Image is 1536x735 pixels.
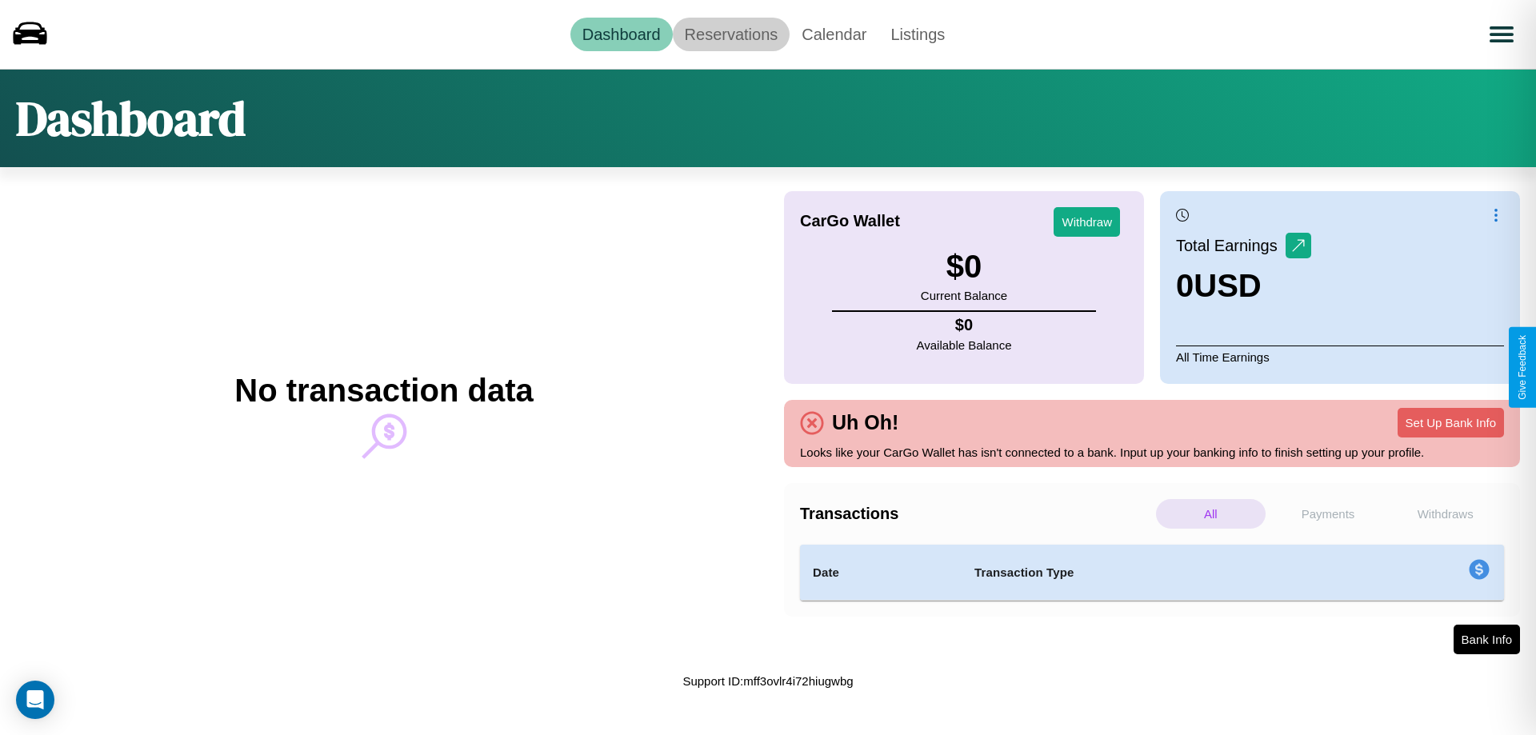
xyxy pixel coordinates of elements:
h2: No transaction data [234,373,533,409]
h3: 0 USD [1176,268,1311,304]
h4: Date [813,563,949,582]
p: All Time Earnings [1176,346,1504,368]
h4: Uh Oh! [824,411,906,434]
table: simple table [800,545,1504,601]
a: Dashboard [570,18,673,51]
div: Open Intercom Messenger [16,681,54,719]
p: Withdraws [1390,499,1500,529]
h1: Dashboard [16,86,246,151]
p: Total Earnings [1176,231,1286,260]
button: Open menu [1479,12,1524,57]
p: Looks like your CarGo Wallet has isn't connected to a bank. Input up your banking info to finish ... [800,441,1504,463]
p: All [1156,499,1266,529]
button: Withdraw [1054,207,1120,237]
button: Set Up Bank Info [1398,408,1504,437]
a: Listings [878,18,957,51]
h4: Transaction Type [974,563,1338,582]
button: Bank Info [1454,625,1520,654]
div: Give Feedback [1517,335,1528,400]
h3: $ 0 [921,249,1007,285]
a: Reservations [673,18,790,51]
h4: $ 0 [917,316,1012,334]
p: Available Balance [917,334,1012,356]
h4: Transactions [800,505,1152,523]
p: Support ID: mff3ovlr4i72hiugwbg [682,670,853,692]
h4: CarGo Wallet [800,212,900,230]
a: Calendar [790,18,878,51]
p: Payments [1274,499,1383,529]
p: Current Balance [921,285,1007,306]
